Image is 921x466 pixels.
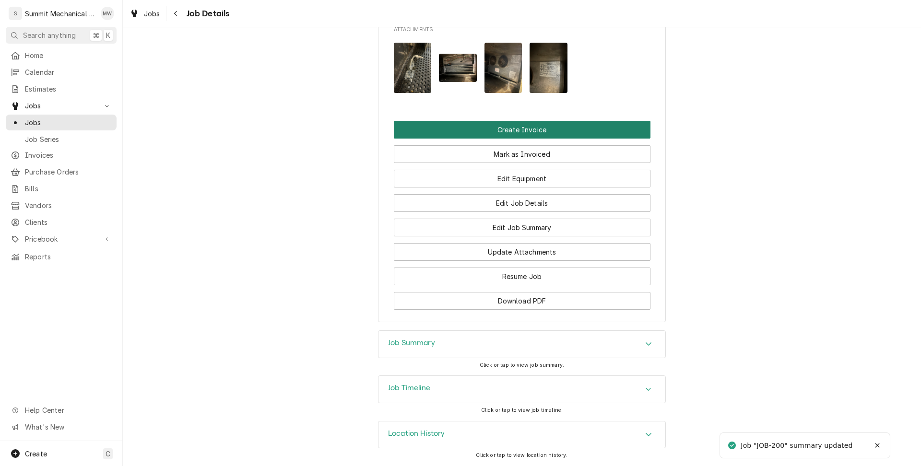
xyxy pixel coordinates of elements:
a: Reports [6,249,117,265]
a: Job Series [6,131,117,147]
span: Click or tap to view job summary. [480,362,564,368]
a: Home [6,47,117,63]
span: Click or tap to view job timeline. [481,407,563,413]
span: Create [25,450,47,458]
div: Button Group Row [394,187,650,212]
span: Pricebook [25,234,97,244]
span: Reports [25,252,112,262]
span: Calendar [25,67,112,77]
div: Summit Mechanical Service LLC [25,9,95,19]
span: Attachments [394,26,650,34]
span: Help Center [25,405,111,415]
a: Bills [6,181,117,197]
div: Button Group Row [394,236,650,261]
a: Invoices [6,147,117,163]
a: Clients [6,214,117,230]
div: Button Group Row [394,121,650,139]
div: Button Group [394,121,650,310]
button: Accordion Details Expand Trigger [378,331,665,358]
span: Job Series [25,134,112,144]
span: Vendors [25,200,112,210]
span: ⌘ [93,30,99,40]
span: Job Details [184,7,230,20]
span: Jobs [144,9,160,19]
div: S [9,7,22,20]
div: Attachments [394,26,650,101]
div: MW [101,7,114,20]
img: KUHKG6C4Q7yHl7yQG2hQ [484,43,522,93]
a: Vendors [6,198,117,213]
div: Button Group Row [394,212,650,236]
span: K [106,30,110,40]
span: Click or tap to view location history. [476,452,567,458]
div: Button Group Row [394,139,650,163]
button: Edit Job Summary [394,219,650,236]
h3: Location History [388,429,445,438]
button: Mark as Invoiced [394,145,650,163]
div: Button Group Row [394,163,650,187]
div: Accordion Header [378,376,665,403]
span: Attachments [394,35,650,101]
div: Accordion Header [378,421,665,448]
button: Download PDF [394,292,650,310]
span: Estimates [25,84,112,94]
div: Job Summary [378,330,666,358]
div: Button Group Row [394,285,650,310]
a: Go to Jobs [6,98,117,114]
a: Go to What's New [6,419,117,435]
div: Location History [378,421,666,449]
div: Job Timeline [378,375,666,403]
button: Edit Equipment [394,170,650,187]
a: Estimates [6,81,117,97]
h3: Job Timeline [388,384,430,393]
a: Go to Pricebook [6,231,117,247]
a: Purchase Orders [6,164,117,180]
img: 5OxTYzQ7CsbfQi7OYJKw [394,43,432,93]
span: Purchase Orders [25,167,112,177]
div: Megan Weeks's Avatar [101,7,114,20]
button: Navigate back [168,6,184,21]
span: Clients [25,217,112,227]
button: Resume Job [394,268,650,285]
div: Accordion Header [378,331,665,358]
button: Create Invoice [394,121,650,139]
span: Bills [25,184,112,194]
button: Accordion Details Expand Trigger [378,376,665,403]
img: bYlLfHX0QCyUTpbX6jhp [439,54,477,82]
a: Calendar [6,64,117,80]
button: Update Attachments [394,243,650,261]
div: Job "JOB-200" summary updated [741,441,854,451]
a: Jobs [126,6,164,22]
h3: Job Summary [388,338,435,348]
a: Jobs [6,115,117,130]
span: C [106,449,110,459]
div: Button Group Row [394,261,650,285]
span: Home [25,50,112,60]
span: Jobs [25,117,112,128]
span: What's New [25,422,111,432]
button: Search anything⌘K [6,27,117,44]
span: Invoices [25,150,112,160]
span: Search anything [23,30,76,40]
button: Accordion Details Expand Trigger [378,421,665,448]
a: Go to Help Center [6,402,117,418]
img: k8lI5oYRFyYDFQeWlAUk [530,43,567,93]
span: Jobs [25,101,97,111]
button: Edit Job Details [394,194,650,212]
